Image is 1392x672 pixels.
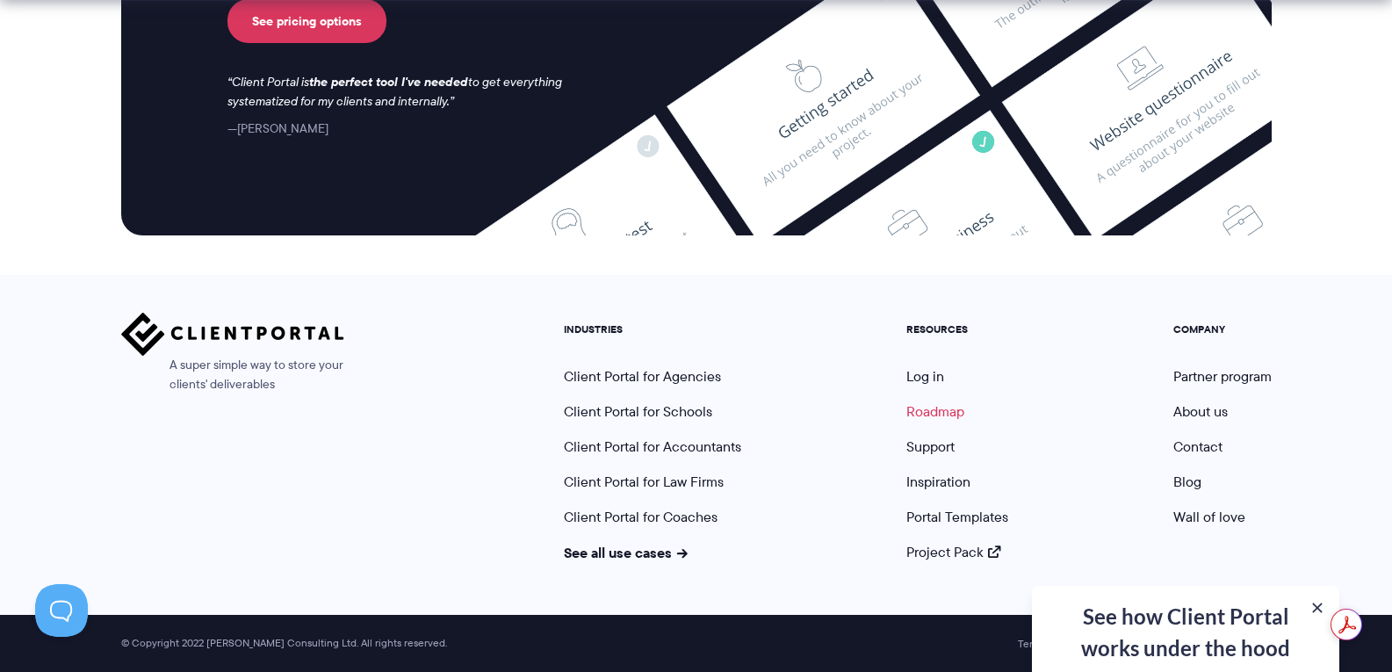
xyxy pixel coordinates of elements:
[309,72,468,91] strong: the perfect tool I've needed
[564,366,721,387] a: Client Portal for Agencies
[564,323,741,336] h5: INDUSTRIES
[1173,323,1272,336] h5: COMPANY
[564,472,724,492] a: Client Portal for Law Firms
[564,507,718,527] a: Client Portal for Coaches
[906,401,964,422] a: Roadmap
[906,507,1008,527] a: Portal Templates
[227,119,328,137] cite: [PERSON_NAME]
[121,356,344,394] span: A super simple way to store your clients' deliverables
[906,323,1008,336] h5: RESOURCES
[1173,472,1201,492] a: Blog
[1173,366,1272,387] a: Partner program
[906,472,970,492] a: Inspiration
[564,401,712,422] a: Client Portal for Schools
[1173,437,1223,457] a: Contact
[227,73,586,112] p: Client Portal is to get everything systematized for my clients and internally.
[1018,638,1109,650] a: Terms & Conditions
[35,584,88,637] iframe: Toggle Customer Support
[1173,401,1228,422] a: About us
[906,542,1001,562] a: Project Pack
[564,542,689,563] a: See all use cases
[906,366,944,387] a: Log in
[906,437,955,457] a: Support
[112,637,456,650] span: © Copyright 2022 [PERSON_NAME] Consulting Ltd. All rights reserved.
[564,437,741,457] a: Client Portal for Accountants
[1173,507,1245,527] a: Wall of love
